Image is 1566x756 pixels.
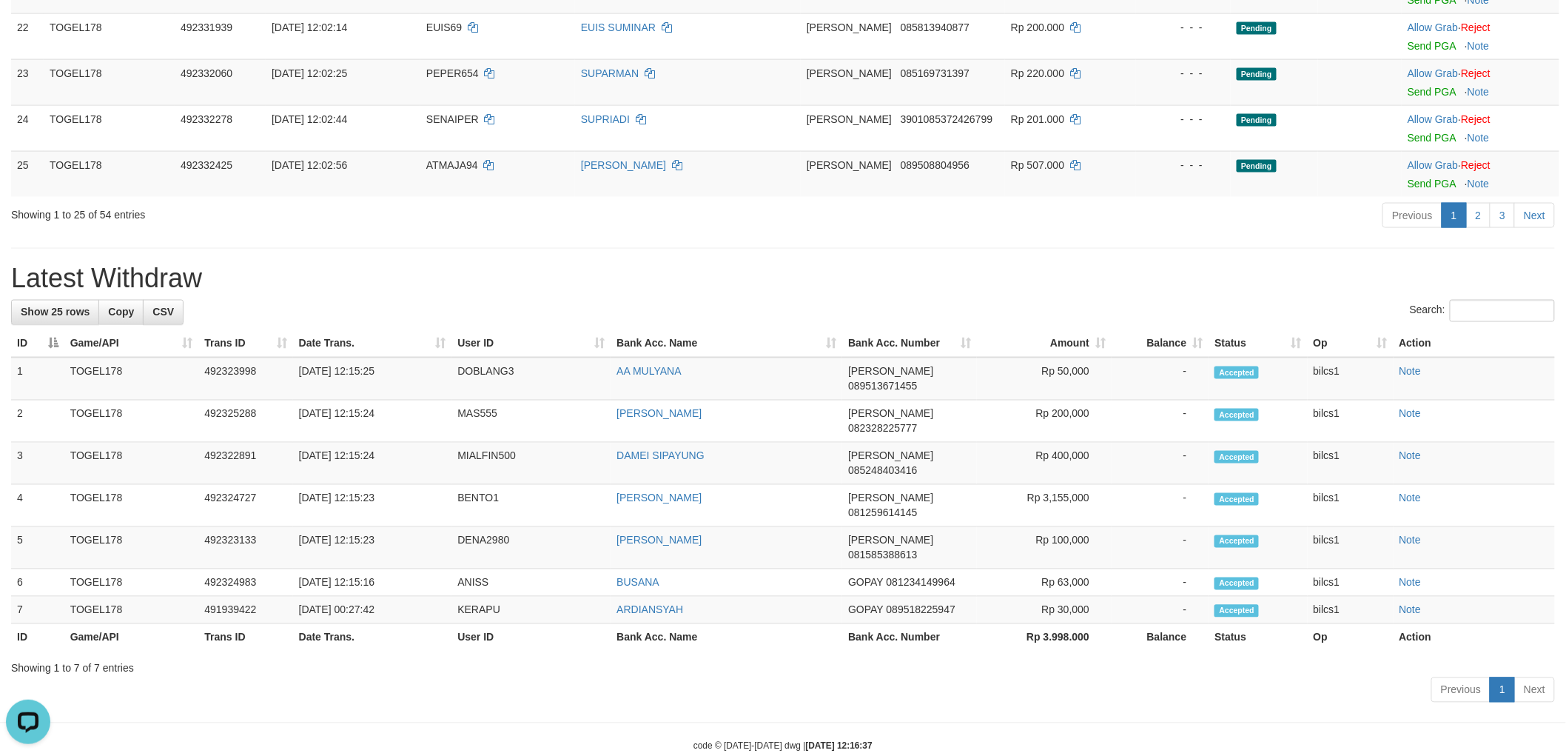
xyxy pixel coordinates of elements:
th: Trans ID [198,624,292,652]
div: - - - [1142,20,1225,35]
td: TOGEL178 [64,485,199,527]
td: 7 [11,597,64,624]
span: Copy 081585388613 to clipboard [848,549,917,561]
td: 492323998 [198,358,292,401]
a: 1 [1490,678,1515,703]
a: Send PGA [1408,40,1456,52]
a: Reject [1461,21,1491,33]
div: - - - [1142,112,1225,127]
span: [PERSON_NAME] [848,492,933,504]
span: [PERSON_NAME] [807,67,892,79]
td: BENTO1 [451,485,611,527]
span: Rp 220.000 [1011,67,1064,79]
span: Copy 089508804956 to clipboard [901,159,969,171]
a: Note [1399,604,1422,616]
td: bilcs1 [1308,527,1394,569]
th: User ID: activate to sort column ascending [451,330,611,358]
td: Rp 100,000 [977,527,1112,569]
td: 492322891 [198,443,292,485]
td: 3 [11,443,64,485]
h1: Latest Withdraw [11,264,1555,293]
td: - [1112,527,1209,569]
span: SENAIPER [426,113,479,125]
span: [PERSON_NAME] [807,113,892,125]
a: Note [1468,132,1490,144]
a: Allow Grab [1408,113,1458,125]
td: · [1402,151,1559,197]
a: Send PGA [1408,86,1456,98]
th: Bank Acc. Name [611,624,842,652]
span: Pending [1237,22,1277,35]
td: 6 [11,569,64,597]
a: Note [1468,178,1490,190]
span: Rp 201.000 [1011,113,1064,125]
span: Accepted [1214,605,1259,618]
th: ID [11,624,64,652]
label: Search: [1410,300,1555,322]
td: KERAPU [451,597,611,624]
td: - [1112,485,1209,527]
span: [PERSON_NAME] [848,366,933,378]
a: Copy [98,300,144,325]
a: Show 25 rows [11,300,99,325]
td: TOGEL178 [64,597,199,624]
div: - - - [1142,158,1225,173]
input: Search: [1450,300,1555,322]
span: 492331939 [181,21,232,33]
a: Note [1399,408,1422,420]
span: · [1408,21,1461,33]
span: CSV [152,307,174,318]
td: bilcs1 [1308,401,1394,443]
td: 2 [11,401,64,443]
td: 24 [11,105,44,151]
td: [DATE] 12:15:25 [293,358,452,401]
th: Bank Acc. Number [842,624,977,652]
td: [DATE] 12:15:24 [293,401,452,443]
th: Bank Acc. Name: activate to sort column ascending [611,330,842,358]
td: 4 [11,485,64,527]
th: Trans ID: activate to sort column ascending [198,330,292,358]
span: [DATE] 12:02:44 [272,113,347,125]
a: ARDIANSYAH [616,604,683,616]
td: - [1112,569,1209,597]
a: [PERSON_NAME] [616,535,702,546]
div: - - - [1142,66,1225,81]
td: - [1112,597,1209,624]
td: TOGEL178 [64,569,199,597]
td: · [1402,59,1559,105]
th: ID: activate to sort column descending [11,330,64,358]
span: Copy 082328225777 to clipboard [848,423,917,435]
span: Copy 081234149964 to clipboard [887,577,955,589]
a: Send PGA [1408,178,1456,190]
a: DAMEI SIPAYUNG [616,450,705,462]
td: TOGEL178 [44,105,175,151]
span: [PERSON_NAME] [848,535,933,546]
td: ANISS [451,569,611,597]
td: TOGEL178 [64,401,199,443]
a: Note [1399,366,1422,378]
a: 2 [1466,203,1491,228]
a: Send PGA [1408,132,1456,144]
a: Note [1399,577,1422,589]
span: Copy 081259614145 to clipboard [848,507,917,519]
th: Action [1394,624,1555,652]
span: Pending [1237,160,1277,173]
td: MIALFIN500 [451,443,611,485]
span: [PERSON_NAME] [848,450,933,462]
td: 492325288 [198,401,292,443]
span: Copy 089513671455 to clipboard [848,381,917,392]
td: bilcs1 [1308,443,1394,485]
th: User ID [451,624,611,652]
a: Reject [1461,159,1491,171]
a: [PERSON_NAME] [616,408,702,420]
td: TOGEL178 [64,443,199,485]
td: bilcs1 [1308,597,1394,624]
a: EUIS SUMINAR [581,21,656,33]
a: Note [1399,450,1422,462]
a: SUPRIADI [581,113,630,125]
div: Showing 1 to 25 of 54 entries [11,201,642,222]
td: bilcs1 [1308,485,1394,527]
span: Pending [1237,114,1277,127]
td: [DATE] 12:15:23 [293,527,452,569]
td: · [1402,105,1559,151]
